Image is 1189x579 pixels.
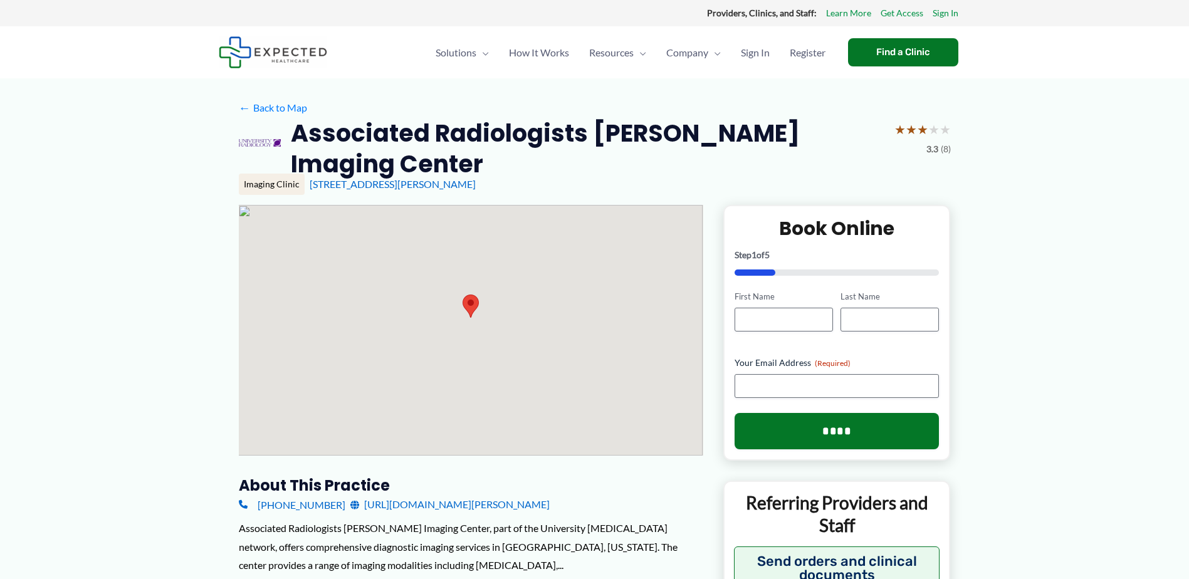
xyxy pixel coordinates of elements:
a: ←Back to Map [239,98,307,117]
label: Your Email Address [735,357,940,369]
span: How It Works [509,31,569,75]
nav: Primary Site Navigation [426,31,835,75]
span: 1 [752,249,757,260]
span: ← [239,102,251,113]
span: ★ [917,118,928,141]
span: Menu Toggle [708,31,721,75]
span: Menu Toggle [476,31,489,75]
div: Imaging Clinic [239,174,305,195]
a: ResourcesMenu Toggle [579,31,656,75]
p: Step of [735,251,940,259]
span: Sign In [741,31,770,75]
a: Find a Clinic [848,38,958,66]
div: Associated Radiologists [PERSON_NAME] Imaging Center, part of the University [MEDICAL_DATA] netwo... [239,519,703,575]
span: (Required) [815,358,851,368]
span: ★ [894,118,906,141]
a: Get Access [881,5,923,21]
span: 5 [765,249,770,260]
h3: About this practice [239,476,703,495]
label: First Name [735,291,833,303]
a: Register [780,31,835,75]
span: Register [790,31,825,75]
span: Solutions [436,31,476,75]
a: [PHONE_NUMBER] [239,495,345,514]
a: Learn More [826,5,871,21]
span: ★ [940,118,951,141]
a: Sign In [933,5,958,21]
a: CompanyMenu Toggle [656,31,731,75]
span: (8) [941,141,951,157]
p: Referring Providers and Staff [734,491,940,537]
span: Resources [589,31,634,75]
a: [URL][DOMAIN_NAME][PERSON_NAME] [350,495,550,514]
a: How It Works [499,31,579,75]
span: Company [666,31,708,75]
a: Sign In [731,31,780,75]
span: Menu Toggle [634,31,646,75]
a: SolutionsMenu Toggle [426,31,499,75]
a: [STREET_ADDRESS][PERSON_NAME] [310,178,476,190]
img: Expected Healthcare Logo - side, dark font, small [219,36,327,68]
span: 3.3 [926,141,938,157]
h2: Associated Radiologists [PERSON_NAME] Imaging Center [291,118,884,180]
span: ★ [928,118,940,141]
span: ★ [906,118,917,141]
label: Last Name [841,291,939,303]
h2: Book Online [735,216,940,241]
strong: Providers, Clinics, and Staff: [707,8,817,18]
